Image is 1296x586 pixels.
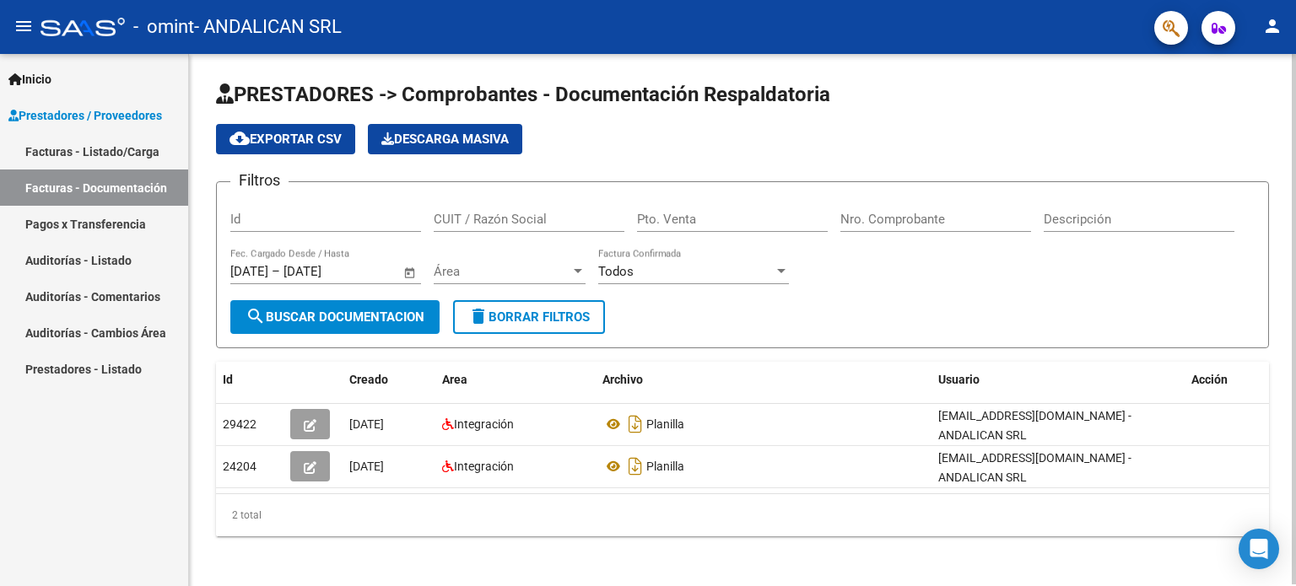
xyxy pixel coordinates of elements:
[283,264,365,279] input: Fecha fin
[368,124,522,154] app-download-masive: Descarga masiva de comprobantes (adjuntos)
[246,306,266,326] mat-icon: search
[349,417,384,431] span: [DATE]
[401,263,420,282] button: Open calendar
[13,16,34,36] mat-icon: menu
[223,417,256,431] span: 29422
[1185,362,1269,398] datatable-header-cell: Acción
[216,83,830,106] span: PRESTADORES -> Comprobantes - Documentación Respaldatoria
[229,128,250,148] mat-icon: cloud_download
[435,362,596,398] datatable-header-cell: Area
[468,309,590,325] span: Borrar Filtros
[931,362,1185,398] datatable-header-cell: Usuario
[646,417,684,431] span: Planilla
[1262,16,1282,36] mat-icon: person
[938,409,1131,442] span: [EMAIL_ADDRESS][DOMAIN_NAME] - ANDALICAN SRL
[223,460,256,473] span: 24204
[8,106,162,125] span: Prestadores / Proveedores
[216,494,1269,536] div: 2 total
[272,264,280,279] span: –
[938,373,980,386] span: Usuario
[230,300,440,334] button: Buscar Documentacion
[624,453,646,480] i: Descargar documento
[381,132,509,147] span: Descarga Masiva
[230,169,289,192] h3: Filtros
[349,460,384,473] span: [DATE]
[938,451,1131,484] span: [EMAIL_ADDRESS][DOMAIN_NAME] - ANDALICAN SRL
[1239,529,1279,569] div: Open Intercom Messenger
[216,124,355,154] button: Exportar CSV
[194,8,342,46] span: - ANDALICAN SRL
[598,264,634,279] span: Todos
[343,362,435,398] datatable-header-cell: Creado
[453,300,605,334] button: Borrar Filtros
[434,264,570,279] span: Área
[133,8,194,46] span: - omint
[646,460,684,473] span: Planilla
[454,460,514,473] span: Integración
[1191,373,1228,386] span: Acción
[368,124,522,154] button: Descarga Masiva
[349,373,388,386] span: Creado
[229,132,342,147] span: Exportar CSV
[230,264,268,279] input: Fecha inicio
[246,309,424,325] span: Buscar Documentacion
[223,373,233,386] span: Id
[602,373,643,386] span: Archivo
[8,70,51,89] span: Inicio
[216,362,283,398] datatable-header-cell: Id
[468,306,489,326] mat-icon: delete
[454,417,514,431] span: Integración
[596,362,931,398] datatable-header-cell: Archivo
[442,373,467,386] span: Area
[624,411,646,438] i: Descargar documento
